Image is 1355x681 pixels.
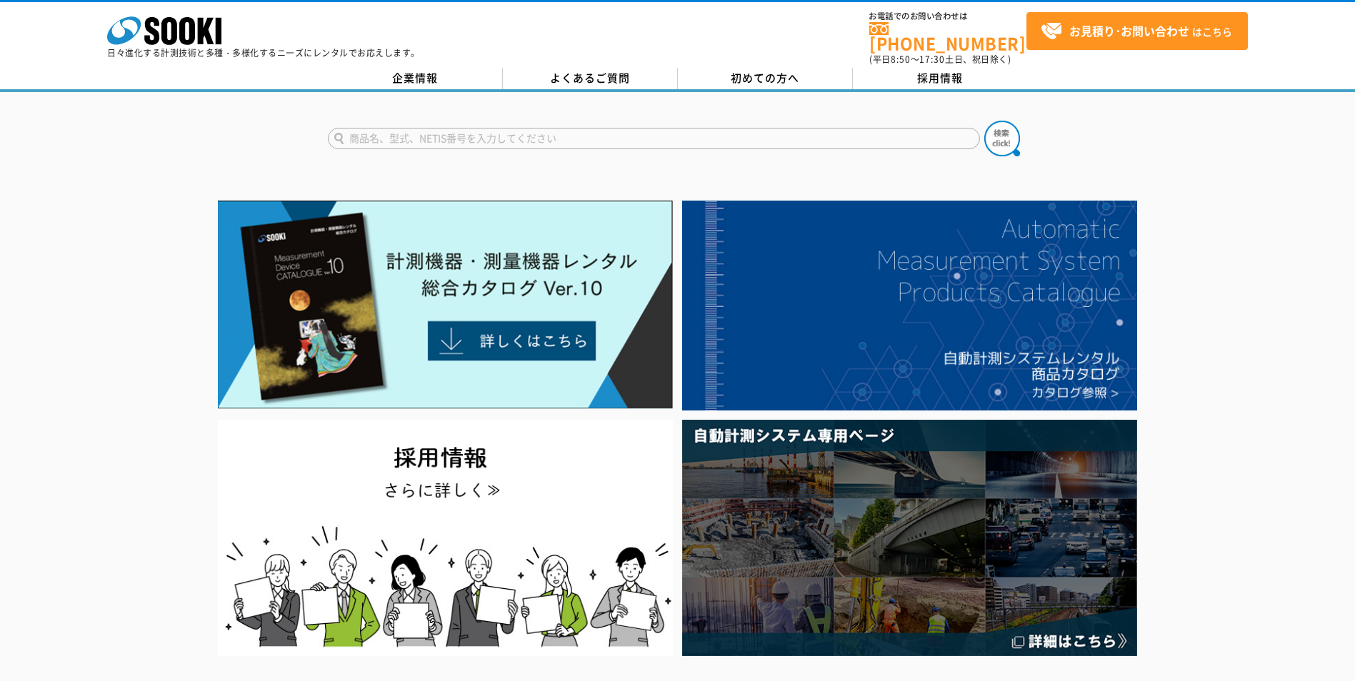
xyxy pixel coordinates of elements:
span: (平日 ～ 土日、祝日除く) [869,53,1011,66]
a: [PHONE_NUMBER] [869,22,1026,51]
a: よくあるご質問 [503,68,678,89]
img: SOOKI recruit [218,420,673,656]
p: 日々進化する計測技術と多種・多様化するニーズにレンタルでお応えします。 [107,49,420,57]
img: btn_search.png [984,121,1020,156]
img: 自動計測システムカタログ [682,201,1137,410]
span: お電話でのお問い合わせは [869,12,1026,21]
img: 自動計測システム専用ページ [682,420,1137,656]
input: 商品名、型式、NETIS番号を入力してください [328,128,980,149]
span: 17:30 [919,53,945,66]
span: 8:50 [891,53,911,66]
a: 初めての方へ [678,68,853,89]
a: お見積り･お問い合わせはこちら [1026,12,1248,50]
a: 企業情報 [328,68,503,89]
span: 初めての方へ [731,70,799,86]
span: はこちら [1041,21,1232,42]
img: Catalog Ver10 [218,201,673,409]
strong: お見積り･お問い合わせ [1069,22,1189,39]
a: 採用情報 [853,68,1028,89]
